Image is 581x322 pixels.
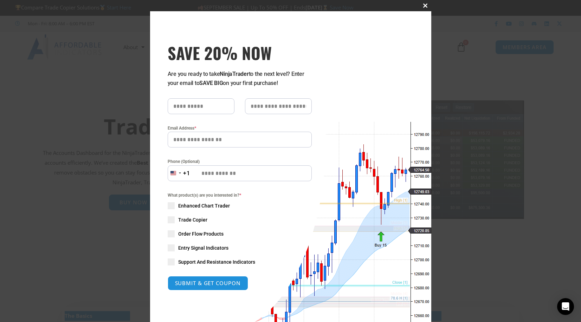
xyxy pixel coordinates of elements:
[168,202,312,209] label: Enhanced Chart Trader
[168,70,312,88] p: Are you ready to take to the next level? Enter your email to on your first purchase!
[557,298,574,315] div: Open Intercom Messenger
[178,216,207,223] span: Trade Copier
[168,125,312,132] label: Email Address
[178,244,228,251] span: Entry Signal Indicators
[168,230,312,237] label: Order Flow Products
[168,276,248,290] button: SUBMIT & GET COUPON
[168,244,312,251] label: Entry Signal Indicators
[178,202,230,209] span: Enhanced Chart Trader
[178,258,255,265] span: Support And Resistance Indicators
[168,258,312,265] label: Support And Resistance Indicators
[168,43,312,63] h3: SAVE 20% NOW
[168,192,312,199] span: What product(s) are you interested in?
[183,169,190,178] div: +1
[220,71,248,77] strong: NinjaTrader
[199,80,223,86] strong: SAVE BIG
[168,165,190,181] button: Selected country
[178,230,224,237] span: Order Flow Products
[168,216,312,223] label: Trade Copier
[168,158,312,165] label: Phone (Optional)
